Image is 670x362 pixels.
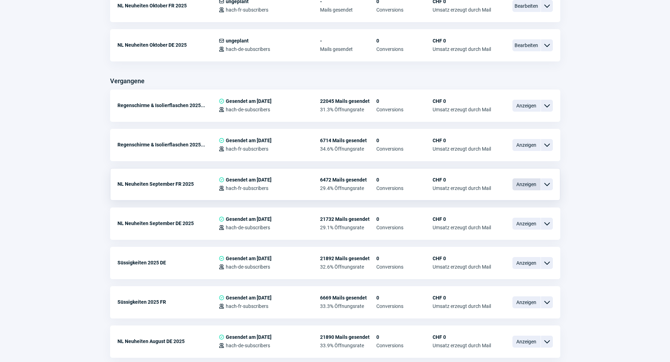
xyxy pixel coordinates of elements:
span: hach-de-subscribers [226,264,270,270]
div: Regenschirme & Isolierflaschen 2025... [117,98,219,112]
span: Umsatz erzeugt durch Mail [433,46,491,52]
h3: Vergangene [110,75,145,87]
span: Conversions [376,185,433,191]
span: Mails gesendet [320,7,376,13]
span: Anzeigen [512,257,541,269]
span: CHF 0 [433,38,491,44]
span: Conversions [376,303,433,309]
span: CHF 0 [433,177,491,183]
span: Conversions [376,225,433,230]
span: Gesendet am [DATE] [226,295,272,301]
span: Gesendet am [DATE] [226,98,272,104]
span: Anzeigen [512,100,541,112]
span: Conversions [376,343,433,348]
span: 34.6% Öffnungsrate [320,146,376,152]
span: hach-de-subscribers [226,343,270,348]
span: Anzeigen [512,296,541,308]
span: Gesendet am [DATE] [226,216,272,222]
span: CHF 0 [433,334,491,340]
span: CHF 0 [433,138,491,143]
span: Umsatz erzeugt durch Mail [433,185,491,191]
span: 21732 Mails gesendet [320,216,376,222]
span: hach-fr-subscribers [226,303,268,309]
span: 6669 Mails gesendet [320,295,376,301]
span: 0 [376,38,433,44]
span: hach-de-subscribers [226,107,270,112]
div: NL Neuheiten September FR 2025 [117,177,219,191]
span: 33.3% Öffnungsrate [320,303,376,309]
span: 32.6% Öffnungsrate [320,264,376,270]
span: CHF 0 [433,295,491,301]
span: 0 [376,334,433,340]
span: 31.3% Öffnungsrate [320,107,376,112]
span: Conversions [376,107,433,112]
span: hach-de-subscribers [226,225,270,230]
span: - [320,38,376,44]
span: 0 [376,295,433,301]
span: Conversions [376,46,433,52]
span: Gesendet am [DATE] [226,334,272,340]
span: 29.4% Öffnungsrate [320,185,376,191]
span: 0 [376,256,433,261]
span: Umsatz erzeugt durch Mail [433,7,491,13]
span: Anzeigen [512,218,541,230]
div: NL Neuheiten Oktober DE 2025 [117,38,219,52]
span: 6714 Mails gesendet [320,138,376,143]
span: Conversions [376,7,433,13]
span: Umsatz erzeugt durch Mail [433,303,491,309]
span: Gesendet am [DATE] [226,256,272,261]
span: Conversions [376,146,433,152]
span: hach-fr-subscribers [226,7,268,13]
span: CHF 0 [433,216,491,222]
span: 21892 Mails gesendet [320,256,376,261]
span: Conversions [376,264,433,270]
span: Anzeigen [512,178,541,190]
span: 0 [376,216,433,222]
div: Regenschirme & Isolierflaschen 2025... [117,138,219,152]
span: Gesendet am [DATE] [226,138,272,143]
span: Anzeigen [512,139,541,151]
span: 0 [376,138,433,143]
div: NL Neuheiten August DE 2025 [117,334,219,348]
span: hach-fr-subscribers [226,185,268,191]
span: Umsatz erzeugt durch Mail [433,107,491,112]
span: Anzeigen [512,336,541,348]
span: 22045 Mails gesendet [320,98,376,104]
div: NL Neuheiten September DE 2025 [117,216,219,230]
span: ungeplant [226,38,249,44]
span: 29.1% Öffnungsrate [320,225,376,230]
span: 21890 Mails gesendet [320,334,376,340]
div: Süssigkeiten 2025 FR [117,295,219,309]
span: Umsatz erzeugt durch Mail [433,225,491,230]
span: Mails gesendet [320,46,376,52]
div: Süssigkeiten 2025 DE [117,256,219,270]
span: Bearbeiten [512,39,541,51]
span: Umsatz erzeugt durch Mail [433,264,491,270]
span: 33.9% Öffnungsrate [320,343,376,348]
span: Umsatz erzeugt durch Mail [433,343,491,348]
span: hach-de-subscribers [226,46,270,52]
span: 6472 Mails gesendet [320,177,376,183]
span: Gesendet am [DATE] [226,177,272,183]
span: CHF 0 [433,98,491,104]
span: hach-fr-subscribers [226,146,268,152]
span: CHF 0 [433,256,491,261]
span: 0 [376,177,433,183]
span: Umsatz erzeugt durch Mail [433,146,491,152]
span: 0 [376,98,433,104]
